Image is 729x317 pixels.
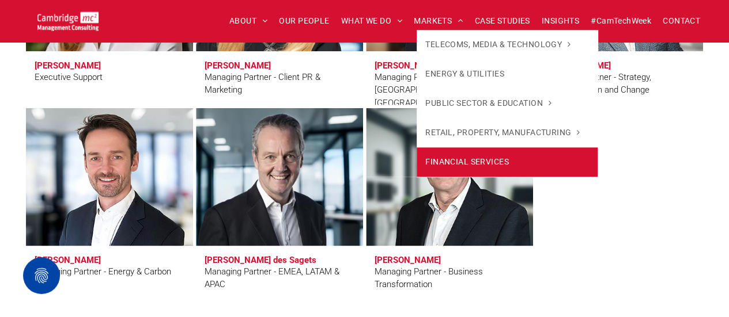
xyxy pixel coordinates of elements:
[375,265,524,291] div: Managing Partner - Business Transformation
[196,108,363,246] a: Charles Orsel Des Sagets | Managing Partner - EMEA
[35,71,103,84] div: Executive Support
[408,12,469,30] a: MARKETS
[205,71,354,97] div: Managing Partner - Client PR & Marketing
[425,68,504,80] span: ENERGY & UTILITIES
[26,108,193,246] a: Pete Nisbet | Managing Partner - Energy & Carbon
[273,12,335,30] a: OUR PEOPLE
[536,12,585,30] a: INSIGHTS
[417,147,597,177] a: FINANCIAL SERVICES
[35,60,101,71] h3: [PERSON_NAME]
[366,108,533,246] a: Jeff Owen | Managing Partner - Business Transformation
[224,12,274,30] a: ABOUT
[545,71,694,97] div: Managing Partner - Strategy, Transformation and Change
[585,12,657,30] a: #CamTechWeek
[335,12,409,30] a: WHAT WE DO
[417,89,597,118] a: PUBLIC SECTOR & EDUCATION
[425,127,580,139] span: RETAIL, PROPERTY, MANUFACTURING
[37,12,99,30] img: Cambridge MC Logo
[205,265,354,291] div: Managing Partner - EMEA, LATAM & APAC
[414,12,463,30] span: MARKETS
[375,71,524,110] div: Managing Partner - [GEOGRAPHIC_DATA] & [GEOGRAPHIC_DATA]
[375,255,441,265] h3: [PERSON_NAME]
[425,39,571,51] span: TELECOMS, MEDIA & TECHNOLOGY
[37,13,99,25] a: Your Business Transformed | Cambridge Management Consulting
[205,60,271,71] h3: [PERSON_NAME]
[417,59,597,89] a: ENERGY & UTILITIES
[425,156,509,168] span: FINANCIAL SERVICES
[35,265,171,278] div: Managing Partner - Energy & Carbon
[657,12,706,30] a: CONTACT
[205,255,316,265] h3: [PERSON_NAME] des Sagets
[35,255,101,265] h3: [PERSON_NAME]
[469,12,536,30] a: CASE STUDIES
[375,60,441,71] h3: [PERSON_NAME]
[425,97,552,109] span: PUBLIC SECTOR & EDUCATION
[417,30,597,59] a: TELECOMS, MEDIA & TECHNOLOGY
[417,118,597,147] a: RETAIL, PROPERTY, MANUFACTURING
